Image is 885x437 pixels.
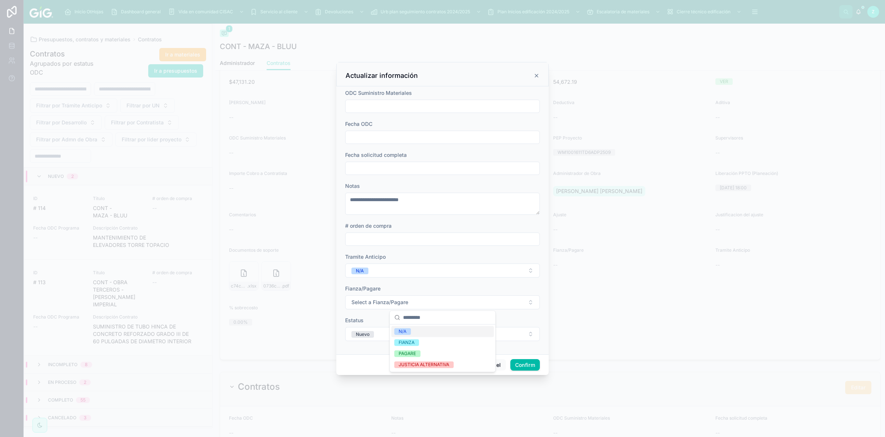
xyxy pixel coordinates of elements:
span: # orden de compra [345,223,392,229]
span: Select a Fianza/Pagare [351,299,408,306]
span: Fecha solicitud completa [345,152,407,158]
span: Tramite Anticipo [345,254,386,260]
div: Suggestions [390,324,495,372]
div: PAGARE [399,350,416,357]
span: Notas [345,183,360,189]
span: ODC Suministro Materiales [345,90,412,96]
div: FIANZA [399,339,414,346]
div: N/A [399,328,406,335]
h3: Actualizar información [346,71,418,80]
span: Fecha ODC [345,121,372,127]
button: Confirm [510,359,540,371]
div: N/A [356,268,364,274]
span: Estatus [345,317,364,323]
span: Fianza/Pagare [345,285,381,292]
div: Nuevo [356,331,369,338]
div: JUSTICIA ALTERNATIVA [399,361,449,368]
button: Select Button [345,264,540,278]
button: Select Button [345,295,540,309]
button: Select Button [345,327,540,341]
